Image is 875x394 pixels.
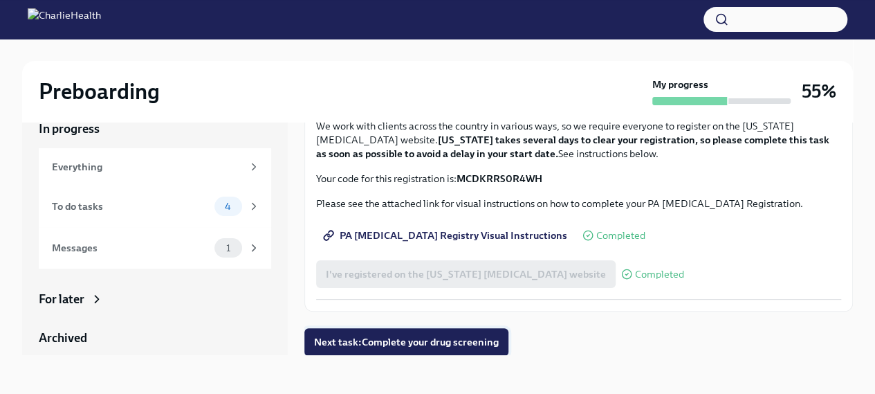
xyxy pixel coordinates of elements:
h3: 55% [802,79,836,104]
div: To do tasks [52,199,209,214]
a: Messages1 [39,227,271,269]
a: Archived [39,330,271,346]
div: For later [39,291,84,307]
span: 1 [218,243,239,253]
strong: MCDKRRS0R4WH [457,172,542,185]
button: Next task:Complete your drug screening [304,328,508,356]
p: We work with clients across the country in various ways, so we require everyone to register on th... [316,119,841,161]
a: In progress [39,120,271,137]
strong: [US_STATE] takes several days to clear your registration, so please complete this task as soon as... [316,134,829,160]
a: For later [39,291,271,307]
p: Your code for this registration is: [316,172,841,186]
span: PA [MEDICAL_DATA] Registry Visual Instructions [326,229,567,242]
p: Please see the attached link for visual instructions on how to complete your PA [MEDICAL_DATA] Re... [316,197,841,211]
span: Completed [596,231,645,241]
a: To do tasks4 [39,186,271,227]
img: CharlieHealth [28,8,101,30]
span: 4 [217,202,239,212]
h2: Preboarding [39,78,160,105]
strong: My progress [652,78,708,91]
div: Everything [52,159,242,174]
div: Messages [52,240,209,256]
span: Completed [635,269,684,280]
a: PA [MEDICAL_DATA] Registry Visual Instructions [316,222,577,249]
span: Next task : Complete your drug screening [314,335,499,349]
a: Everything [39,148,271,186]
